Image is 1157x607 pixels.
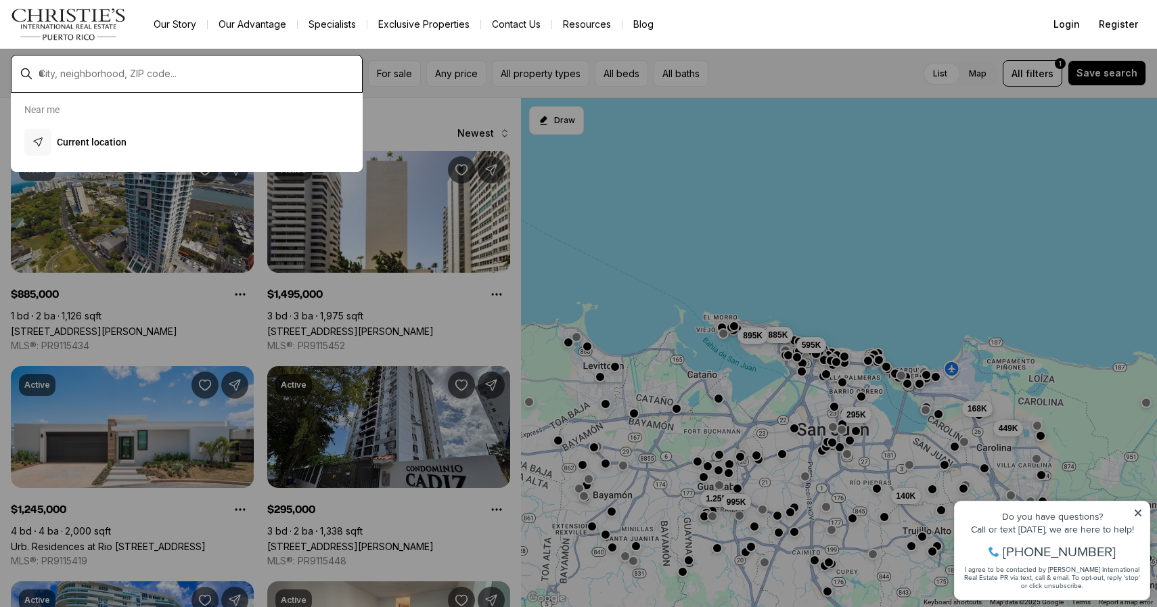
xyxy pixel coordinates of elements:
[1091,11,1146,38] button: Register
[481,15,551,34] button: Contact Us
[14,43,196,53] div: Call or text [DATE], we are here to help!
[55,64,168,77] span: [PHONE_NUMBER]
[1045,11,1088,38] button: Login
[57,135,127,149] p: Current location
[11,8,127,41] img: logo
[367,15,480,34] a: Exclusive Properties
[14,30,196,40] div: Do you have questions?
[17,83,193,109] span: I agree to be contacted by [PERSON_NAME] International Real Estate PR via text, call & email. To ...
[1053,19,1080,30] span: Login
[24,104,60,115] p: Near me
[552,15,622,34] a: Resources
[1099,19,1138,30] span: Register
[622,15,664,34] a: Blog
[298,15,367,34] a: Specialists
[143,15,207,34] a: Our Story
[19,123,355,161] button: Current location
[208,15,297,34] a: Our Advantage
